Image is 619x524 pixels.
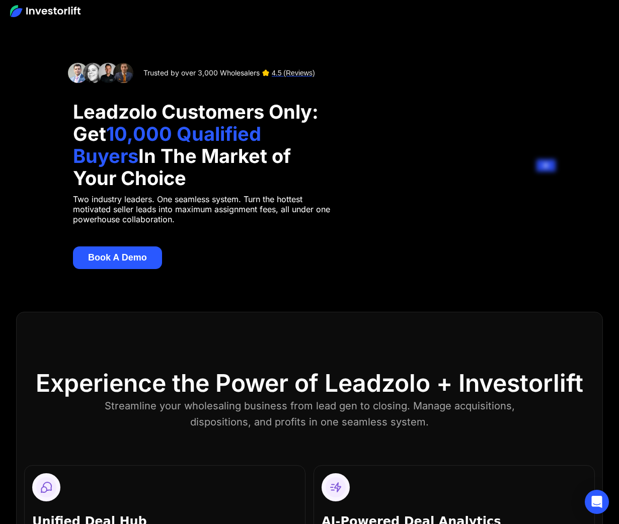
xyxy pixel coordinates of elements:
[272,68,315,78] a: 4.5 (Reviews)
[73,246,162,269] button: Book A Demo
[143,68,260,78] div: Trusted by over 3,000 Wholesalers
[73,194,333,224] p: Two industry leaders. One seamless system. Turn the hottest motivated seller leads into maximum a...
[73,122,261,167] span: 10,000 Qualified Buyers
[73,101,333,189] h1: Leadzolo Customers Only: Get In The Market of Your Choice
[585,490,609,514] div: Open Intercom Messenger
[262,69,269,76] img: Star image
[81,398,537,430] div: Streamline your wholesaling business from lead gen to closing. Manage acquisitions, dispositions,...
[36,369,583,398] div: Experience the Power of Leadzolo + Investorlift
